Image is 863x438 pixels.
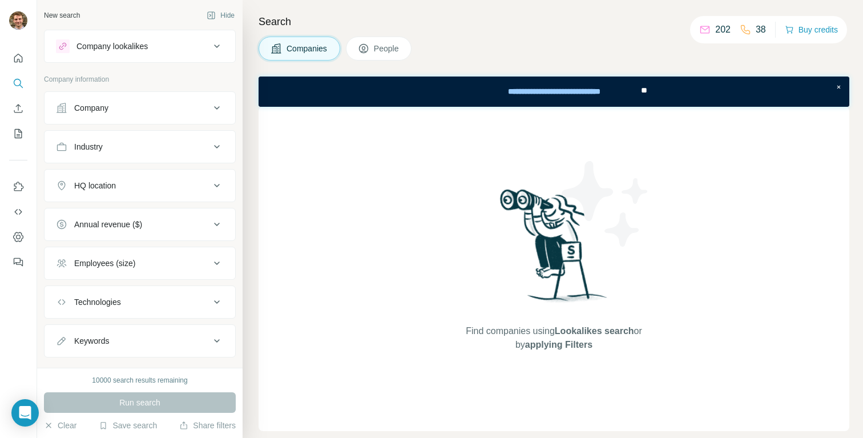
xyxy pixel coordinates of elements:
span: Find companies using or by [462,324,645,352]
div: Annual revenue ($) [74,219,142,230]
div: Company lookalikes [76,41,148,52]
button: Quick start [9,48,27,69]
div: Company [74,102,108,114]
button: Technologies [45,288,235,316]
p: 202 [715,23,731,37]
p: 38 [756,23,766,37]
div: Industry [74,141,103,152]
div: 10000 search results remaining [92,375,187,385]
button: Feedback [9,252,27,272]
button: Enrich CSV [9,98,27,119]
button: Dashboard [9,227,27,247]
h4: Search [259,14,849,30]
button: Save search [99,420,157,431]
button: Use Surfe on LinkedIn [9,176,27,197]
div: HQ location [74,180,116,191]
iframe: Banner [259,77,849,107]
img: Surfe Illustration - Woman searching with binoculars [495,186,614,314]
button: Hide [199,7,243,24]
button: Keywords [45,327,235,355]
button: Clear [44,420,76,431]
div: Technologies [74,296,121,308]
button: My lists [9,123,27,144]
p: Company information [44,74,236,85]
button: Employees (size) [45,250,235,277]
img: Avatar [9,11,27,30]
div: Employees (size) [74,258,135,269]
button: Annual revenue ($) [45,211,235,238]
span: Companies [287,43,328,54]
button: Company lookalikes [45,33,235,60]
button: Buy credits [785,22,838,38]
span: People [374,43,400,54]
span: applying Filters [525,340,592,349]
button: Share filters [179,420,236,431]
span: Lookalikes search [555,326,634,336]
button: Use Surfe API [9,202,27,222]
button: Search [9,73,27,94]
div: Open Intercom Messenger [11,399,39,427]
button: Industry [45,133,235,160]
div: New search [44,10,80,21]
div: Keywords [74,335,109,347]
img: Surfe Illustration - Stars [554,152,657,255]
button: HQ location [45,172,235,199]
button: Company [45,94,235,122]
